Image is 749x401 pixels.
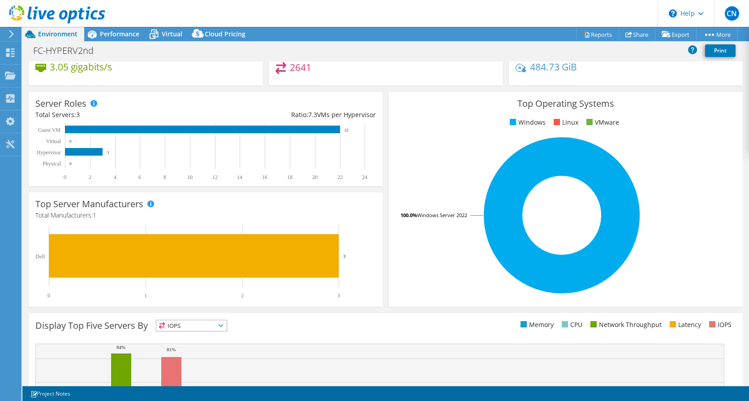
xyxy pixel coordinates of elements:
h4: 484.73 GiB [530,62,577,72]
h1: FC-HYPERV2nd [29,46,108,56]
text: 81% [167,347,176,352]
li: Memory [518,320,554,330]
span: 3 [76,110,80,119]
span: Performance [100,30,139,38]
a: Share [619,27,655,41]
a: Reports [576,27,619,41]
tspan: 100.0% [400,212,417,218]
text: 4 [114,174,116,180]
h3: Top Operating Systems [396,99,736,109]
li: Linux [551,118,578,127]
a: Print [705,44,736,57]
span: Virtual [162,30,182,38]
h4: Total Manufacturers: [35,210,376,220]
tspan: Windows Server 2022 [417,212,467,218]
h3: Top Server Manufacturers [35,199,143,209]
text: Hypervisor [37,149,61,156]
text: Dell [35,253,45,260]
text: 0 [47,292,50,299]
text: 3 [107,150,109,155]
span: 1 [93,211,96,219]
li: Latency [667,320,701,330]
li: IOPS [707,320,732,330]
text: 0 [64,174,66,180]
li: Network Throughput [588,320,662,330]
text: 18 [287,174,293,180]
a: Project Notes [24,388,77,399]
text: Guest VM [38,127,60,133]
text: 20 [312,174,318,180]
text: 3 [343,253,346,259]
text: 22 [344,128,349,132]
a: Export [655,27,697,41]
text: 16 [262,174,267,180]
text: 3 [337,292,340,299]
li: Windows [508,118,546,127]
div: Ratio: VMs per Hypervisor [206,110,376,120]
text: Physical [43,161,61,167]
span: CN [725,6,739,21]
text: 1 [144,292,147,299]
text: 84% [116,344,125,350]
text: 8 [164,174,166,180]
text: 0 [69,161,72,166]
text: 2 [241,292,244,299]
span: IOPS [156,320,227,331]
li: CPU [560,320,582,330]
h3: Server Roles [35,99,86,109]
text: Virtual [46,138,61,144]
text: 12 [212,174,218,180]
span: Cloud Pricing [205,30,245,38]
text: 0 [69,139,72,144]
div: Total Servers: [35,110,206,120]
span: Environment [38,30,77,38]
text: 6 [138,174,141,180]
text: 2 [89,174,91,180]
h4: 2641 [290,62,311,72]
span: 7.3 [308,110,317,119]
text: 14 [237,174,242,180]
text: 22 [337,174,343,180]
li: VMware [584,118,619,127]
a: More [696,27,738,41]
h4: 3.05 gigabits/s [50,62,112,72]
text: 10 [187,174,193,180]
text: 24 [362,174,367,180]
svg: \n [669,9,677,17]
